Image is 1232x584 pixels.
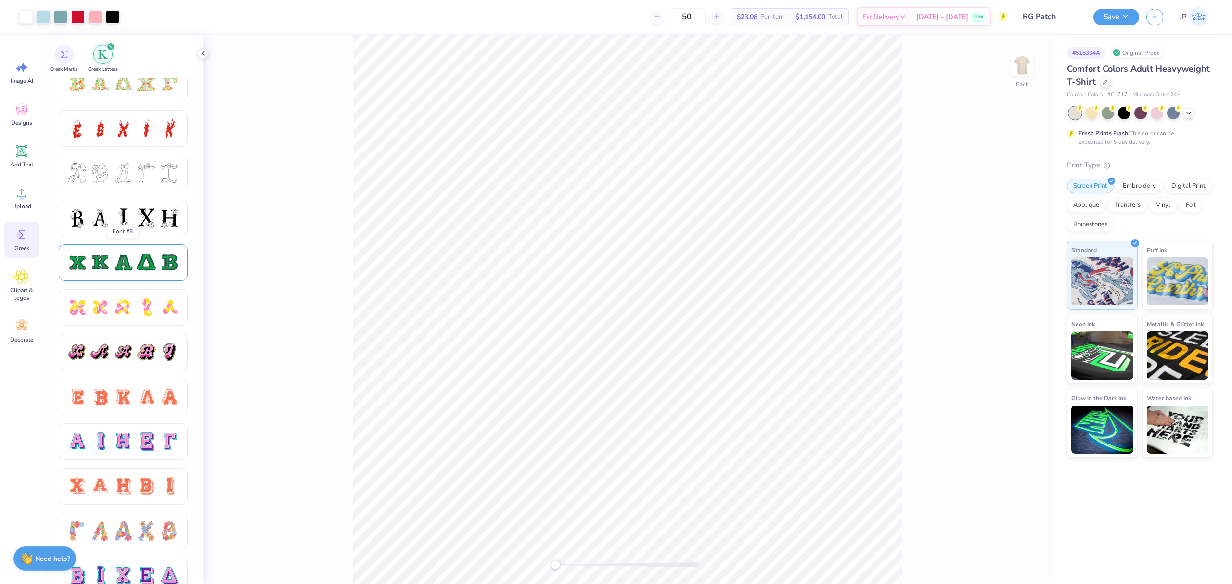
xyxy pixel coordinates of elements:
[974,13,983,20] span: Free
[1013,56,1032,75] img: Back
[1071,257,1133,305] img: Standard
[1180,198,1202,213] div: Foil
[1078,129,1129,137] strong: Fresh Prints Flash:
[11,119,32,127] span: Designs
[737,12,757,22] span: $23.08
[760,12,784,22] span: Per Item
[50,45,77,73] div: filter for Greek Marks
[1067,179,1114,193] div: Screen Print
[1189,7,1208,26] img: John Paul Torres
[35,554,70,563] strong: Need help?
[1067,198,1105,213] div: Applique
[1147,393,1191,403] span: Water based Ink
[1107,91,1128,99] span: # C1717
[60,51,68,58] img: Greek Marks Image
[1150,198,1177,213] div: Vinyl
[1071,331,1133,380] img: Neon Ink
[1147,319,1204,329] span: Metallic & Glitter Ink
[1110,47,1164,59] div: Original Proof
[1165,179,1212,193] div: Digital Print
[1067,217,1114,232] div: Rhinestones
[1147,257,1209,305] img: Puff Ink
[1016,80,1028,89] div: Back
[10,161,33,168] span: Add Text
[1071,319,1095,329] span: Neon Ink
[14,244,29,252] span: Greek
[1067,47,1105,59] div: # 516334A
[11,77,33,85] span: Image AI
[1108,198,1147,213] div: Transfers
[1093,9,1139,25] button: Save
[1071,393,1126,403] span: Glow in the Dark Ink
[10,336,33,343] span: Decorate
[1175,7,1213,26] a: JP
[828,12,843,22] span: Total
[6,286,38,302] span: Clipart & logos
[1078,129,1197,146] div: This color can be expedited for 5 day delivery.
[668,8,706,25] input: – –
[1067,63,1210,88] span: Comfort Colors Adult Heavyweight T-Shirt
[50,66,77,73] span: Greek Marks
[88,45,118,73] div: filter for Greek Letters
[12,203,31,210] span: Upload
[916,12,968,22] span: [DATE] - [DATE]
[862,12,899,22] span: Est. Delivery
[1147,245,1167,255] span: Puff Ink
[88,45,118,73] button: filter button
[1147,406,1209,454] img: Water based Ink
[796,12,825,22] span: $1,154.00
[551,560,560,570] div: Accessibility label
[1067,160,1213,171] div: Print Type
[1132,91,1181,99] span: Minimum Order: 24 +
[107,225,138,238] div: Font #8
[50,45,77,73] button: filter button
[1071,245,1097,255] span: Standard
[98,50,108,59] img: Greek Letters Image
[1180,12,1187,23] span: JP
[88,66,118,73] span: Greek Letters
[1071,406,1133,454] img: Glow in the Dark Ink
[1147,331,1209,380] img: Metallic & Glitter Ink
[1116,179,1162,193] div: Embroidery
[1015,7,1086,26] input: Untitled Design
[1067,91,1103,99] span: Comfort Colors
